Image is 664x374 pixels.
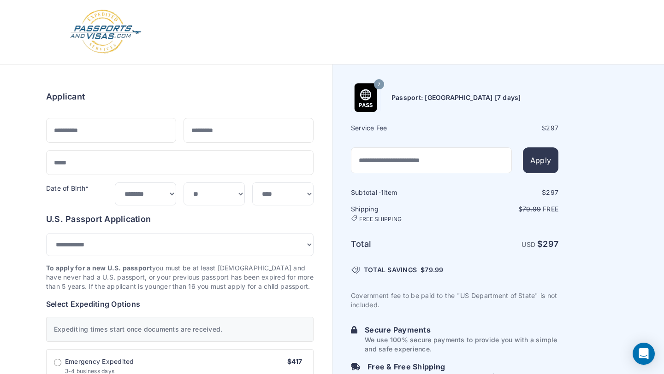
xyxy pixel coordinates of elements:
[365,324,558,335] h6: Secure Payments
[522,205,541,213] span: 79.99
[351,83,380,112] img: Product Name
[351,291,558,310] p: Government fee to be paid to the "US Department of State" is not included.
[351,188,454,197] h6: Subtotal · item
[69,9,142,55] img: Logo
[381,188,384,196] span: 1
[46,213,314,226] h6: U.S. Passport Application
[46,298,314,310] h6: Select Expediting Options
[364,265,417,275] span: TOTAL SAVINGS
[537,239,558,249] strong: $
[456,123,558,133] div: $
[543,205,558,213] span: Free
[46,90,85,103] h6: Applicant
[351,205,454,223] h6: Shipping
[368,361,509,372] h6: Free & Free Shipping
[523,147,558,173] button: Apply
[391,93,521,102] h6: Passport: [GEOGRAPHIC_DATA] [7 days]
[546,124,558,132] span: 297
[287,357,302,365] span: $417
[46,317,314,342] div: Expediting times start once documents are received.
[359,216,402,223] span: FREE SHIPPING
[46,264,152,272] strong: To apply for a new U.S. passport
[425,266,443,274] span: 79.99
[421,265,443,275] span: $
[46,184,89,192] label: Date of Birth*
[351,238,454,251] h6: Total
[65,357,134,366] span: Emergency Expedited
[633,343,655,365] div: Open Intercom Messenger
[546,188,558,196] span: 297
[46,263,314,291] p: you must be at least [DEMOGRAPHIC_DATA] and have never had a U.S. passport, or your previous pass...
[365,335,558,354] p: We use 100% secure payments to provide you with a simple and safe experience.
[456,188,558,197] div: $
[378,79,380,91] span: 7
[456,205,558,214] p: $
[351,123,454,133] h6: Service Fee
[522,240,535,248] span: USD
[543,239,558,249] span: 297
